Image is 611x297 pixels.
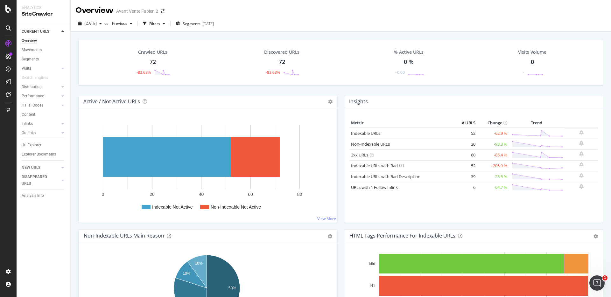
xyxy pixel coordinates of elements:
[22,74,54,81] a: Search Engines
[22,102,60,109] a: HTTP Codes
[452,128,477,139] td: 52
[22,84,60,90] a: Distribution
[152,204,193,210] text: Indexable Not Active
[22,56,66,63] a: Segments
[22,192,44,199] div: Analysis Info
[138,49,167,55] div: Crawled URLs
[22,151,66,158] a: Explorer Bookmarks
[22,47,66,53] a: Movements
[228,286,236,290] text: 50%
[22,5,65,10] div: Analytics
[351,184,398,190] a: URLs with 1 Follow Inlink
[351,141,390,147] a: Non-Indexable URLs
[477,182,509,193] td: -64.7 %
[22,93,44,100] div: Performance
[140,18,168,29] button: Filters
[22,192,66,199] a: Analysis Info
[404,58,414,66] div: 0 %
[22,65,60,72] a: Visits
[297,192,302,197] text: 80
[161,9,165,13] div: arrow-right-arrow-left
[76,5,114,16] div: Overview
[509,118,565,128] th: Trend
[102,192,104,197] text: 0
[22,142,41,148] div: Url Explorer
[452,149,477,160] td: 60
[183,21,200,26] span: Segments
[22,130,60,136] a: Outlinks
[149,21,160,26] div: Filters
[579,130,584,135] div: bell-plus
[349,232,455,239] div: HTML Tags Performance for Indexable URLs
[349,97,368,106] h4: Insights
[83,97,140,106] h4: Active / Not Active URLs
[22,102,43,109] div: HTTP Codes
[84,21,97,26] span: 2025 Sep. 17th
[137,70,151,75] div: -83.63%
[452,139,477,149] td: 20
[76,18,104,29] button: [DATE]
[477,171,509,182] td: -23.5 %
[104,21,109,26] span: vs
[22,174,60,187] a: DISAPPEARED URLS
[328,234,332,238] div: gear
[202,21,214,26] div: [DATE]
[22,65,31,72] div: Visits
[452,118,477,128] th: # URLS
[579,162,584,167] div: bell-plus
[248,192,253,197] text: 60
[22,38,66,44] a: Overview
[477,128,509,139] td: -62.9 %
[22,111,35,118] div: Content
[264,49,299,55] div: Discovered URLs
[22,130,36,136] div: Outlinks
[150,192,155,197] text: 20
[328,100,333,104] i: Options
[579,184,584,189] div: bell-plus
[349,118,452,128] th: Metric
[395,70,405,75] div: +0.00
[22,164,40,171] div: NEW URLS
[351,152,368,158] a: 2xx URLs
[452,182,477,193] td: 6
[199,192,204,197] text: 40
[351,174,420,179] a: Indexable URLs with Bad Description
[394,49,424,55] div: % Active URLs
[22,174,54,187] div: DISAPPEARED URLS
[351,130,380,136] a: Indexable URLs
[317,216,336,221] a: View More
[579,141,584,146] div: bell-plus
[579,173,584,178] div: bell-plus
[22,74,48,81] div: Search Engines
[266,70,280,75] div: -83.63%
[22,84,42,90] div: Distribution
[518,49,546,55] div: Visits Volume
[173,18,216,29] button: Segments[DATE]
[109,18,135,29] button: Previous
[279,58,285,66] div: 72
[370,284,376,288] text: H1
[22,10,65,18] div: SiteCrawler
[351,163,404,169] a: Indexable URLs with Bad H1
[22,47,42,53] div: Movements
[452,171,477,182] td: 39
[195,261,203,266] text: 10%
[593,234,598,238] div: gear
[22,56,39,63] div: Segments
[589,275,605,291] iframe: Intercom live chat
[84,232,164,239] div: Non-Indexable URLs Main Reason
[116,8,158,14] div: Avant Vente Fabien 2
[22,38,37,44] div: Overview
[22,164,60,171] a: NEW URLS
[602,275,607,280] span: 1
[84,118,330,218] div: A chart.
[477,139,509,149] td: -93.3 %
[579,151,584,156] div: bell-plus
[22,121,60,127] a: Inlinks
[22,93,60,100] a: Performance
[22,28,49,35] div: CURRENT URLS
[150,58,156,66] div: 72
[477,160,509,171] td: +205.9 %
[211,204,261,210] text: Non-Indexable Not Active
[183,271,190,276] text: 10%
